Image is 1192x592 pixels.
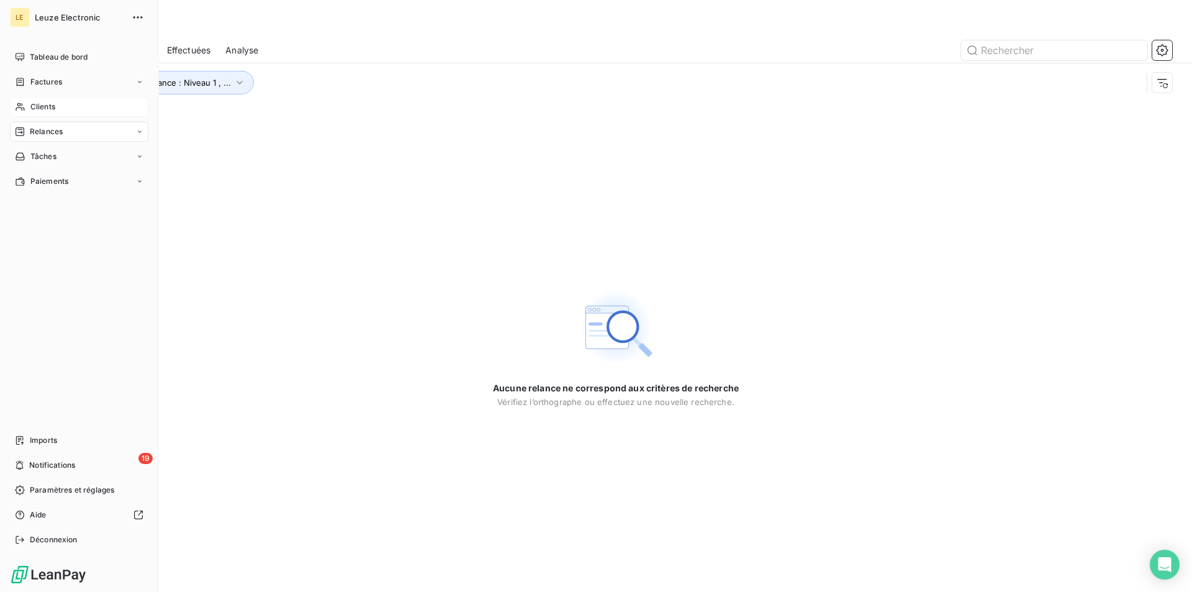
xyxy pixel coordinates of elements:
span: Aide [30,509,47,521]
span: Factures [30,76,62,88]
span: Tableau de bord [30,52,88,63]
span: Aucune relance ne correspond aux critères de recherche [493,382,739,394]
div: Open Intercom Messenger [1150,550,1180,580]
span: Clients [30,101,55,112]
span: Tâches [30,151,56,162]
span: Niveau de relance : Niveau 1 , ... [106,78,231,88]
input: Rechercher [961,40,1147,60]
span: Imports [30,435,57,446]
span: Vérifiez l’orthographe ou effectuez une nouvelle recherche. [497,397,734,407]
span: Notifications [29,460,75,471]
a: Aide [10,505,148,525]
span: 19 [138,453,153,464]
span: Relances [30,126,63,137]
span: Paiements [30,176,68,187]
span: Leuze Electronic [35,12,124,22]
span: Analyse [225,44,258,57]
button: Niveau de relance : Niveau 1 , ... [88,71,254,94]
img: Empty state [576,288,656,367]
span: Effectuées [167,44,211,57]
span: Déconnexion [30,534,78,545]
div: LE [10,7,30,27]
span: Paramètres et réglages [30,485,114,496]
img: Logo LeanPay [10,565,87,585]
